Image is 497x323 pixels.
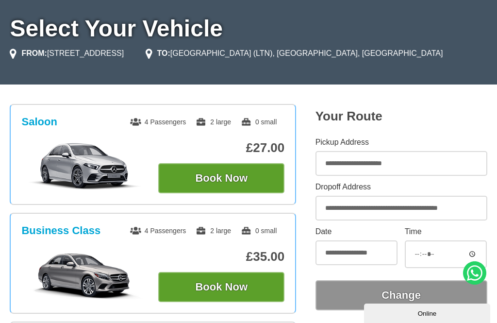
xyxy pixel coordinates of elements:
[158,140,284,155] p: £27.00
[130,118,186,126] span: 4 Passengers
[21,224,100,237] h3: Business Class
[158,249,284,264] p: £35.00
[196,118,231,126] span: 2 large
[241,118,277,126] span: 0 small
[315,109,487,124] h2: Your Route
[315,138,487,146] label: Pickup Address
[315,183,487,191] label: Dropoff Address
[10,17,487,40] h1: Select Your Vehicle
[21,251,148,299] img: Business Class
[158,163,284,193] button: Book Now
[315,228,398,236] label: Date
[146,48,443,59] li: [GEOGRAPHIC_DATA] (LTN), [GEOGRAPHIC_DATA], [GEOGRAPHIC_DATA]
[21,49,47,57] strong: FROM:
[241,227,277,235] span: 0 small
[405,228,487,236] label: Time
[10,48,124,59] li: [STREET_ADDRESS]
[315,280,487,310] button: Change
[158,272,284,302] button: Book Now
[196,227,231,235] span: 2 large
[157,49,170,57] strong: TO:
[364,302,492,323] iframe: chat widget
[21,116,57,128] h3: Saloon
[21,142,148,190] img: Saloon
[130,227,186,235] span: 4 Passengers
